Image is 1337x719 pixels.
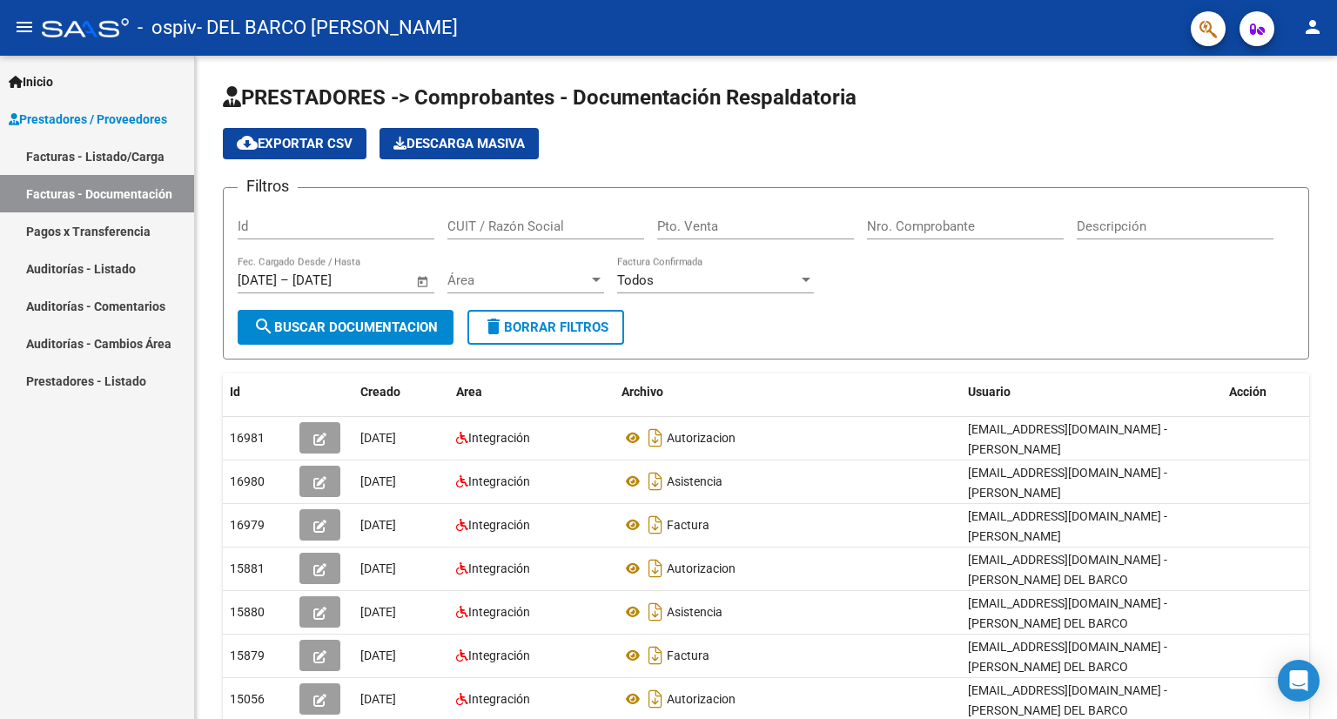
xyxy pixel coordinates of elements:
span: 16981 [230,431,265,445]
span: Asistencia [667,474,722,488]
span: [EMAIL_ADDRESS][DOMAIN_NAME] - [PERSON_NAME] DEL BARCO [968,683,1167,717]
span: Integración [468,474,530,488]
span: 15880 [230,605,265,619]
span: [EMAIL_ADDRESS][DOMAIN_NAME] - [PERSON_NAME] [968,466,1167,500]
button: Open calendar [413,272,433,292]
span: [EMAIL_ADDRESS][DOMAIN_NAME] - [PERSON_NAME] DEL BARCO [968,596,1167,630]
input: Fecha inicio [238,272,277,288]
span: Integración [468,605,530,619]
span: Inicio [9,72,53,91]
span: 15056 [230,692,265,706]
app-download-masive: Descarga masiva de comprobantes (adjuntos) [380,128,539,159]
button: Descarga Masiva [380,128,539,159]
span: Id [230,385,240,399]
span: [DATE] [360,474,396,488]
mat-icon: delete [483,316,504,337]
mat-icon: cloud_download [237,132,258,153]
span: Integración [468,648,530,662]
span: PRESTADORES -> Comprobantes - Documentación Respaldatoria [223,85,857,110]
datatable-header-cell: Usuario [961,373,1222,411]
span: Área [447,272,588,288]
div: Open Intercom Messenger [1278,660,1320,702]
span: [EMAIL_ADDRESS][DOMAIN_NAME] - [PERSON_NAME] [968,509,1167,543]
span: Acción [1229,385,1266,399]
i: Descargar documento [644,598,667,626]
i: Descargar documento [644,424,667,452]
span: Autorizacion [667,431,736,445]
datatable-header-cell: Creado [353,373,449,411]
span: Descarga Masiva [393,136,525,151]
span: Asistencia [667,605,722,619]
button: Borrar Filtros [467,310,624,345]
span: – [280,272,289,288]
span: - ospiv [138,9,197,47]
span: - DEL BARCO [PERSON_NAME] [197,9,458,47]
span: Area [456,385,482,399]
span: [DATE] [360,561,396,575]
span: Autorizacion [667,561,736,575]
span: [DATE] [360,648,396,662]
span: [DATE] [360,605,396,619]
span: [EMAIL_ADDRESS][DOMAIN_NAME] - [PERSON_NAME] DEL BARCO [968,553,1167,587]
i: Descargar documento [644,554,667,582]
span: [EMAIL_ADDRESS][DOMAIN_NAME] - [PERSON_NAME] DEL BARCO [968,640,1167,674]
span: [DATE] [360,518,396,532]
span: 16979 [230,518,265,532]
span: Autorizacion [667,692,736,706]
span: Factura [667,648,709,662]
i: Descargar documento [644,642,667,669]
h3: Filtros [238,174,298,198]
span: 16980 [230,474,265,488]
span: Exportar CSV [237,136,353,151]
datatable-header-cell: Id [223,373,292,411]
span: Buscar Documentacion [253,319,438,335]
span: 15881 [230,561,265,575]
input: Fecha fin [292,272,377,288]
datatable-header-cell: Acción [1222,373,1309,411]
span: [DATE] [360,692,396,706]
mat-icon: menu [14,17,35,37]
button: Exportar CSV [223,128,366,159]
span: Integración [468,692,530,706]
button: Buscar Documentacion [238,310,454,345]
span: Archivo [621,385,663,399]
span: Integración [468,431,530,445]
i: Descargar documento [644,511,667,539]
mat-icon: search [253,316,274,337]
span: Prestadores / Proveedores [9,110,167,129]
span: [DATE] [360,431,396,445]
span: Usuario [968,385,1011,399]
datatable-header-cell: Archivo [615,373,961,411]
span: Creado [360,385,400,399]
i: Descargar documento [644,685,667,713]
span: Integración [468,518,530,532]
span: Todos [617,272,654,288]
datatable-header-cell: Area [449,373,615,411]
mat-icon: person [1302,17,1323,37]
span: [EMAIL_ADDRESS][DOMAIN_NAME] - [PERSON_NAME] [968,422,1167,456]
span: Factura [667,518,709,532]
span: Integración [468,561,530,575]
i: Descargar documento [644,467,667,495]
span: 15879 [230,648,265,662]
span: Borrar Filtros [483,319,608,335]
